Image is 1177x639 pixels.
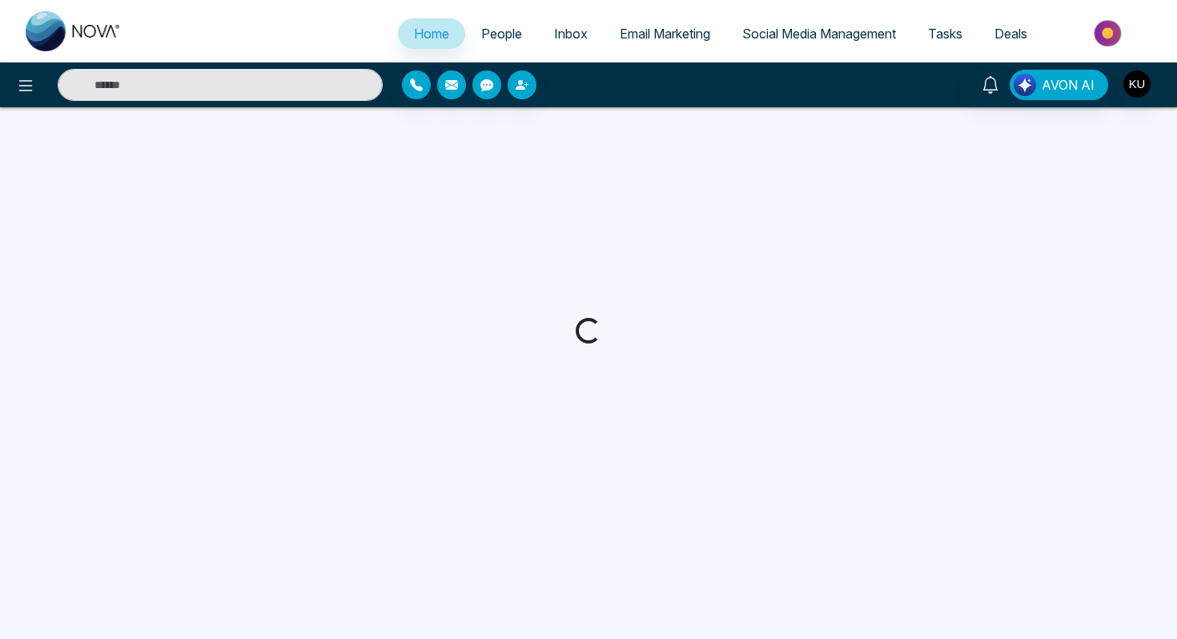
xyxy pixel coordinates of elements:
[26,11,122,51] img: Nova CRM Logo
[554,26,588,42] span: Inbox
[994,26,1027,42] span: Deals
[465,18,538,49] a: People
[398,18,465,49] a: Home
[1123,70,1151,98] img: User Avatar
[742,26,896,42] span: Social Media Management
[1014,74,1036,96] img: Lead Flow
[481,26,522,42] span: People
[928,26,962,42] span: Tasks
[978,18,1043,49] a: Deals
[1042,75,1095,94] span: AVON AI
[1010,70,1108,100] button: AVON AI
[538,18,604,49] a: Inbox
[620,26,710,42] span: Email Marketing
[414,26,449,42] span: Home
[726,18,912,49] a: Social Media Management
[912,18,978,49] a: Tasks
[1051,15,1167,51] img: Market-place.gif
[604,18,726,49] a: Email Marketing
